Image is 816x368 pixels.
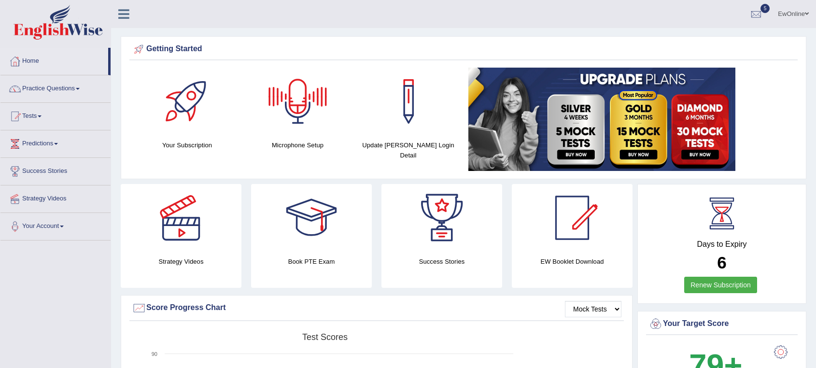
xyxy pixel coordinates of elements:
div: Getting Started [132,42,795,57]
a: Home [0,48,108,72]
text: 90 [152,351,157,357]
a: Renew Subscription [684,277,757,293]
a: Success Stories [0,158,111,182]
b: 6 [717,253,726,272]
span: 5 [760,4,770,13]
h4: EW Booklet Download [512,256,633,267]
h4: Update [PERSON_NAME] Login Detail [358,140,459,160]
a: Tests [0,103,111,127]
a: Practice Questions [0,75,111,99]
h4: Strategy Videos [121,256,241,267]
h4: Microphone Setup [247,140,348,150]
tspan: Test scores [302,332,348,342]
a: Your Account [0,213,111,237]
a: Strategy Videos [0,185,111,210]
h4: Book PTE Exam [251,256,372,267]
div: Score Progress Chart [132,301,621,315]
img: small5.jpg [468,68,735,171]
h4: Days to Expiry [648,240,795,249]
div: Your Target Score [648,317,795,331]
a: Predictions [0,130,111,155]
h4: Success Stories [381,256,502,267]
h4: Your Subscription [137,140,238,150]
